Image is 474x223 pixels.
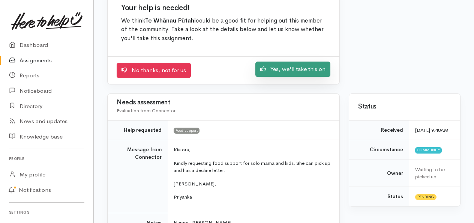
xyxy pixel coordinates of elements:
h2: Your help is needed! [121,4,326,12]
td: Owner [349,160,409,187]
time: [DATE] 9:48AM [415,127,448,133]
span: Pending [415,194,436,200]
h6: Profile [9,154,84,164]
span: Food support [174,128,199,134]
a: No thanks, not for us [117,63,191,78]
td: Message from Connector [108,140,168,213]
h3: Needs assessment [117,99,330,106]
p: [PERSON_NAME], [174,180,330,188]
h6: Settings [9,207,84,217]
a: Yes, we'll take this on [255,62,330,77]
td: Received [349,120,409,140]
span: Community [415,147,442,153]
div: Waiting to be picked up [415,166,451,181]
p: Kindly requesting food support for solo mama and kids. She can pick up and has a decline letter. [174,160,330,174]
p: Kia ora, [174,146,330,154]
span: Evaluation from Connector [117,107,175,114]
p: Priyanka [174,193,330,201]
h3: Status [358,103,451,110]
b: Te Whānau Pūtahi [145,17,196,24]
td: Status [349,187,409,206]
td: Help requested [108,120,168,140]
td: Circumstance [349,140,409,160]
p: We think could be a good fit for helping out this member of the community. Take a look at the det... [121,17,326,43]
